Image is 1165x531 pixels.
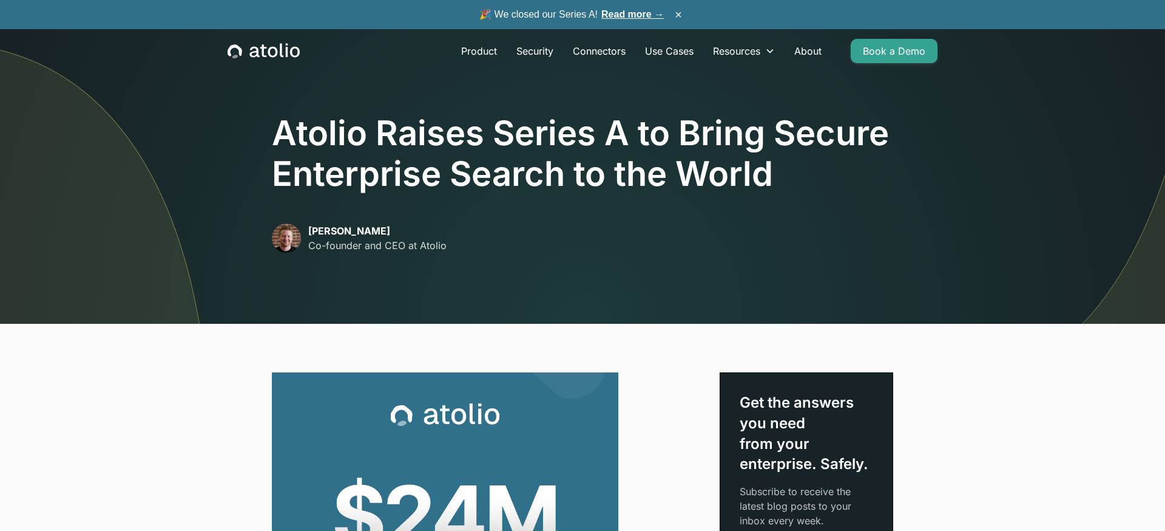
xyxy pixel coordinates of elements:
[713,44,760,58] div: Resources
[703,39,785,63] div: Resources
[740,392,873,474] div: Get the answers you need from your enterprise. Safely.
[479,7,664,22] span: 🎉 We closed our Series A!
[308,224,447,238] p: [PERSON_NAME]
[851,39,937,63] a: Book a Demo
[507,39,563,63] a: Security
[451,39,507,63] a: Product
[671,8,686,21] button: ×
[563,39,635,63] a: Connectors
[228,43,300,59] a: home
[785,39,831,63] a: About
[635,39,703,63] a: Use Cases
[601,9,664,19] a: Read more →
[272,113,893,194] h1: Atolio Raises Series A to Bring Secure Enterprise Search to the World
[308,238,447,253] p: Co-founder and CEO at Atolio
[740,484,873,528] p: Subscribe to receive the latest blog posts to your inbox every week.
